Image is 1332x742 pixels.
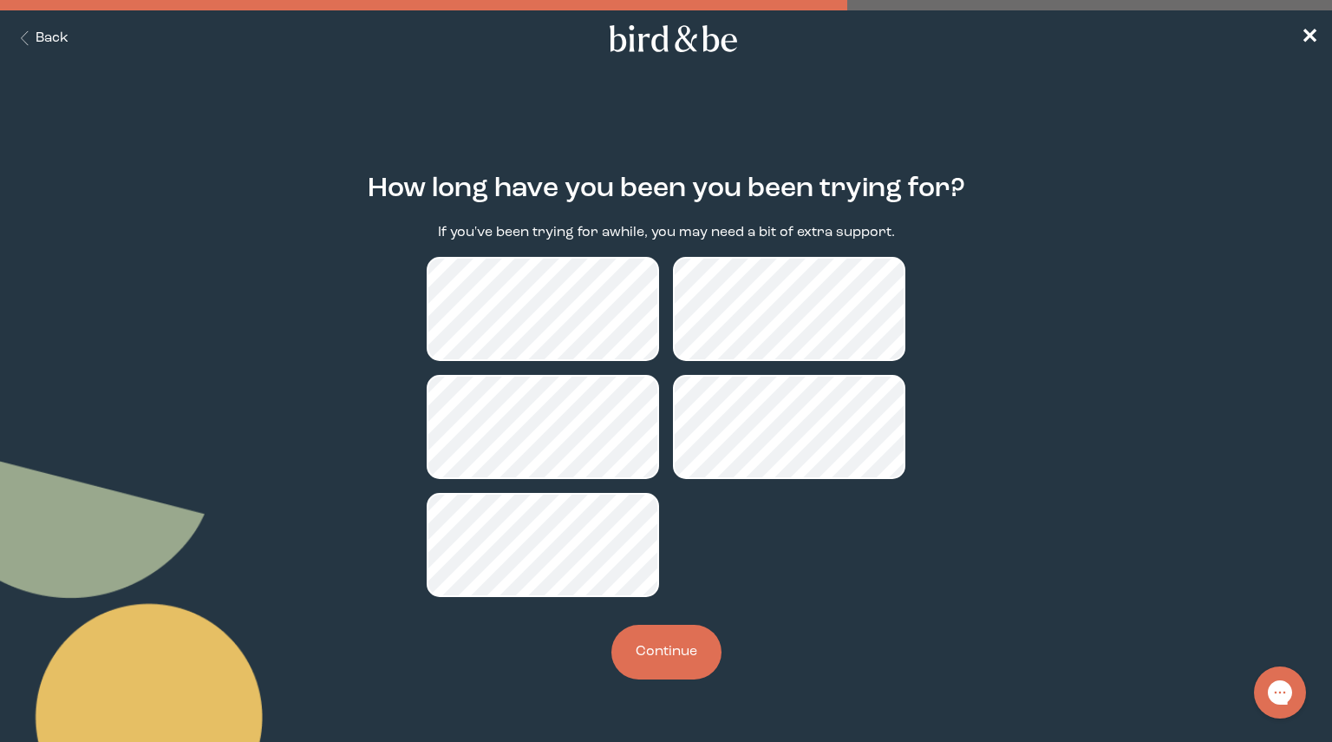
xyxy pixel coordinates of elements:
p: If you've been trying for awhile, you may need a bit of extra support. [438,223,895,243]
button: Continue [611,625,721,680]
h2: How long have you been you been trying for? [368,169,965,209]
button: Back Button [14,29,69,49]
iframe: Gorgias live chat messenger [1245,660,1315,725]
a: ✕ [1301,23,1318,54]
span: ✕ [1301,28,1318,49]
